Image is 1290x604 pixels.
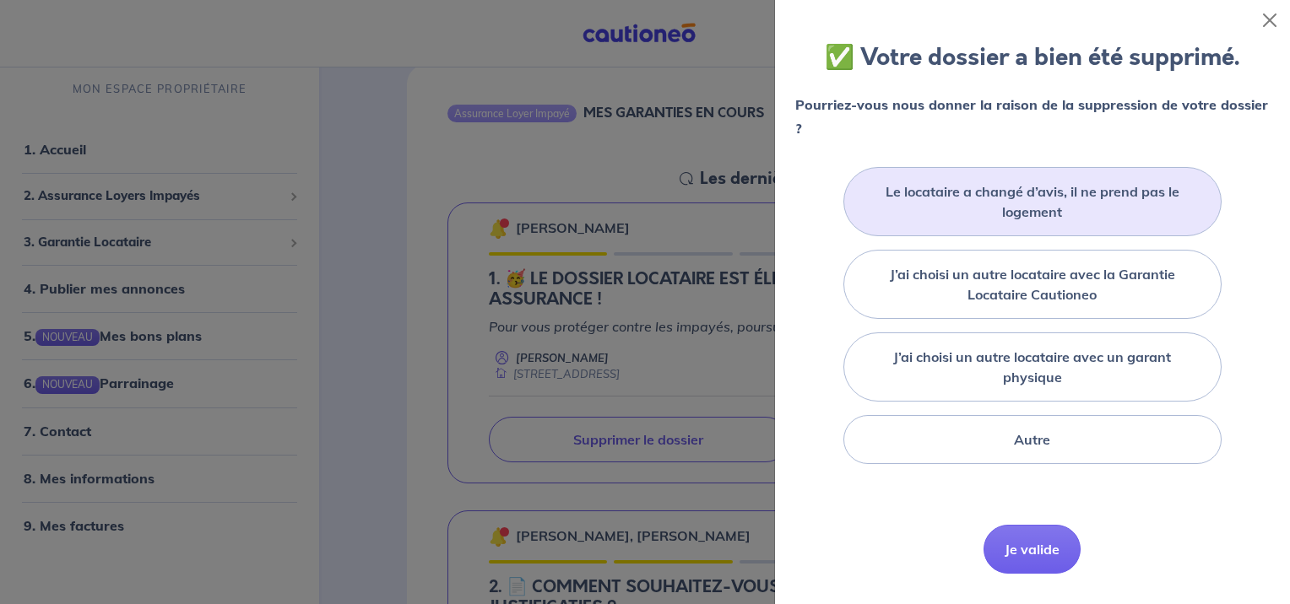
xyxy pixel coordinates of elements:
label: Le locataire a changé d’avis, il ne prend pas le logement [865,181,1201,222]
h3: ✅ Votre dossier a bien été supprimé. [825,44,1239,73]
label: Autre [1014,429,1050,450]
label: J’ai choisi un autre locataire avec la Garantie Locataire Cautioneo [865,264,1201,305]
button: Je valide [984,525,1081,574]
label: J’ai choisi un autre locataire avec un garant physique [865,347,1201,387]
button: Close [1256,7,1283,34]
strong: Pourriez-vous nous donner la raison de la suppression de votre dossier ? [795,96,1268,137]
